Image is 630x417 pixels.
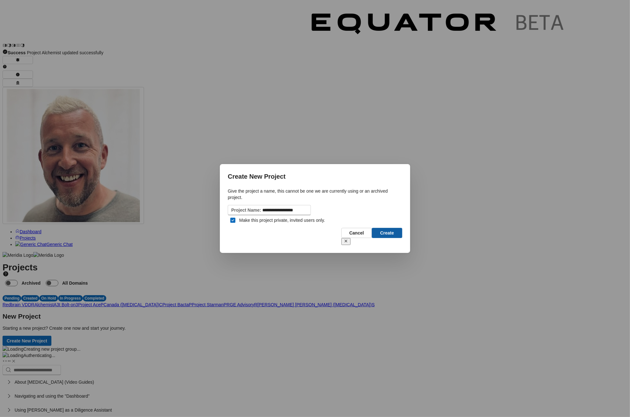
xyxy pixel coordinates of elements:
p: Give the project a name, this cannot be one we are currently using or an archived project. [228,188,402,201]
label: Make this project private, invited users only. [238,215,328,226]
h2: Create New Project [228,172,402,181]
button: Create [372,228,402,238]
button: Cancel [341,228,372,238]
strong: Project Name: [231,207,261,213]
